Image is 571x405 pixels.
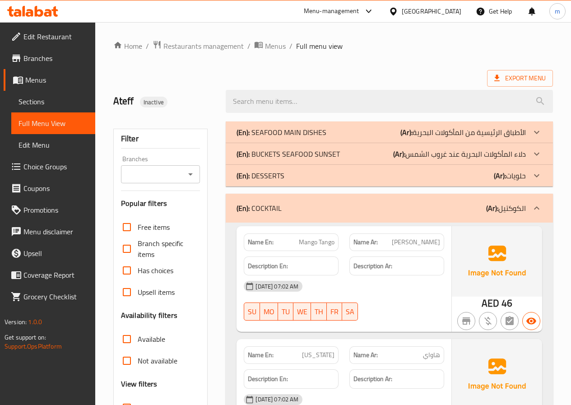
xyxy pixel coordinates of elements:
a: Restaurants management [153,40,244,52]
p: SEAFOOD MAIN DISHES [237,127,326,138]
b: (Ar): [400,126,413,139]
p: دلاء المأكولات البحرية عند غروب الشمس [393,149,526,159]
span: Export Menu [494,73,546,84]
span: [US_STATE] [302,350,334,360]
button: Not branch specific item [457,312,475,330]
span: Branches [23,53,88,64]
b: (En): [237,201,250,215]
a: Promotions [4,199,95,221]
a: Grocery Checklist [4,286,95,307]
span: Mango Tango [299,237,334,247]
h3: View filters [121,379,158,389]
span: MO [264,305,274,318]
nav: breadcrumb [113,40,553,52]
span: WE [297,305,307,318]
li: / [289,41,292,51]
b: (Ar): [494,169,506,182]
span: Menus [265,41,286,51]
span: Get support on: [5,331,46,343]
strong: Description En: [248,261,288,272]
p: الأطباق الرئيسية من المأكولات البحرية [400,127,526,138]
a: Edit Restaurant [4,26,95,47]
span: TH [315,305,323,318]
div: (En): DESSERTS(Ar):حلويات [226,165,553,186]
img: Ae5nvW7+0k+MAAAAAElFTkSuQmCC [452,226,542,297]
span: [DATE] 07:02 AM [252,282,302,291]
b: (En): [237,169,250,182]
strong: Description En: [248,373,288,385]
span: Coverage Report [23,270,88,280]
span: Menu disclaimer [23,226,88,237]
a: Choice Groups [4,156,95,177]
a: Coupons [4,177,95,199]
span: Available [138,334,165,344]
span: Choice Groups [23,161,88,172]
span: [PERSON_NAME] [392,237,440,247]
b: (Ar): [486,201,498,215]
span: Upsell items [138,287,175,298]
span: TU [282,305,290,318]
b: (En): [237,147,250,161]
span: FR [330,305,339,318]
a: Branches [4,47,95,69]
span: Promotions [23,205,88,215]
a: Menus [254,40,286,52]
span: Coupons [23,183,88,194]
div: Menu-management [304,6,359,17]
button: Not has choices [501,312,519,330]
div: Inactive [140,97,167,107]
span: 1.0.0 [28,316,42,328]
strong: Name En: [248,237,274,247]
button: Purchased item [479,312,497,330]
div: [GEOGRAPHIC_DATA] [402,6,461,16]
p: حلويات [494,170,526,181]
span: m [555,6,560,16]
p: الكوكتيل [486,203,526,214]
strong: Description Ar: [353,373,392,385]
span: Full Menu View [19,118,88,129]
strong: Name Ar: [353,237,378,247]
li: / [247,41,251,51]
span: Upsell [23,248,88,259]
span: SU [248,305,256,318]
button: SA [342,303,358,321]
span: Has choices [138,265,173,276]
p: DESSERTS [237,170,284,181]
span: [DATE] 07:02 AM [252,395,302,404]
div: (En): BUCKETS SEAFOOD SUNSET(Ar):دلاء المأكولات البحرية عند غروب الشمس [226,143,553,165]
a: Coverage Report [4,264,95,286]
span: Menus [25,74,88,85]
input: search [226,90,553,113]
h3: Availability filters [121,310,177,321]
b: (Ar): [393,147,405,161]
a: Upsell [4,242,95,264]
span: Inactive [140,98,167,107]
h3: Popular filters [121,198,200,209]
button: TH [311,303,327,321]
div: (En): COCKTAIL(Ar):الكوكتيل [226,194,553,223]
button: MO [260,303,278,321]
b: (En): [237,126,250,139]
span: Free items [138,222,170,233]
a: Menus [4,69,95,91]
div: (En): SEAFOOD MAIN DISHES(Ar):الأطباق الرئيسية من المأكولات البحرية [226,121,553,143]
strong: Description Ar: [353,261,392,272]
strong: Name En: [248,350,274,360]
a: Edit Menu [11,134,95,156]
span: Edit Restaurant [23,31,88,42]
a: Menu disclaimer [4,221,95,242]
button: SU [244,303,260,321]
span: Grocery Checklist [23,291,88,302]
p: COCKTAIL [237,203,282,214]
h2: Ateff [113,94,215,108]
strong: Name Ar: [353,350,378,360]
span: هاواي [423,350,440,360]
button: FR [327,303,342,321]
span: 46 [501,294,512,312]
a: Support.OpsPlatform [5,340,62,352]
span: Edit Menu [19,140,88,150]
span: Branch specific items [138,238,193,260]
p: BUCKETS SEAFOOD SUNSET [237,149,340,159]
button: WE [293,303,311,321]
span: Version: [5,316,27,328]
